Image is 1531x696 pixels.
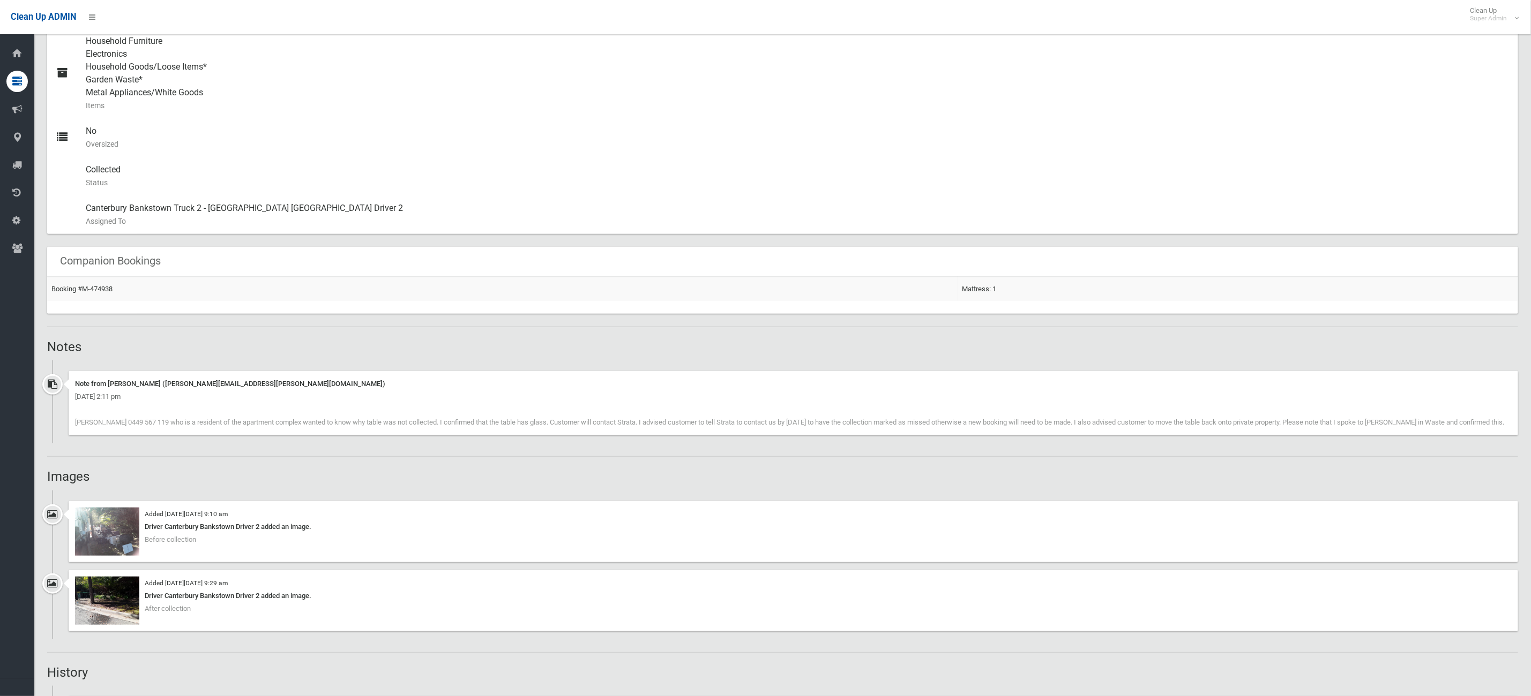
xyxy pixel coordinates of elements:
div: Household Furniture Electronics Household Goods/Loose Items* Garden Waste* Metal Appliances/White... [86,28,1510,118]
div: Driver Canterbury Bankstown Driver 2 added an image. [75,589,1512,602]
img: 2025-08-1209.28.517655543771607472369.jpg [75,577,139,625]
img: 2025-08-1209.10.128406237166473535899.jpg [75,508,139,556]
h2: History [47,665,1518,679]
h2: Notes [47,340,1518,354]
div: Note from [PERSON_NAME] ([PERSON_NAME][EMAIL_ADDRESS][PERSON_NAME][DOMAIN_NAME]) [75,377,1512,390]
small: Status [86,176,1510,189]
small: Added [DATE][DATE] 9:29 am [145,579,228,587]
small: Assigned To [86,215,1510,228]
header: Companion Bookings [47,251,174,271]
div: Canterbury Bankstown Truck 2 - [GEOGRAPHIC_DATA] [GEOGRAPHIC_DATA] Driver 2 [86,195,1510,234]
div: No [86,118,1510,157]
td: Mattress: 1 [958,277,1518,301]
small: Added [DATE][DATE] 9:10 am [145,510,228,518]
small: Oversized [86,138,1510,150]
span: Clean Up [1465,6,1518,22]
span: After collection [145,604,191,612]
span: [PERSON_NAME] 0449 567 119 who is a resident of the apartment complex wanted to know why table wa... [75,418,1504,426]
small: Super Admin [1470,14,1507,22]
h2: Images [47,470,1518,483]
span: Clean Up ADMIN [11,12,76,22]
div: Collected [86,157,1510,195]
small: Items [86,99,1510,112]
span: Before collection [145,535,196,543]
a: Booking #M-474938 [51,285,113,293]
div: [DATE] 2:11 pm [75,390,1512,403]
div: Driver Canterbury Bankstown Driver 2 added an image. [75,520,1512,533]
